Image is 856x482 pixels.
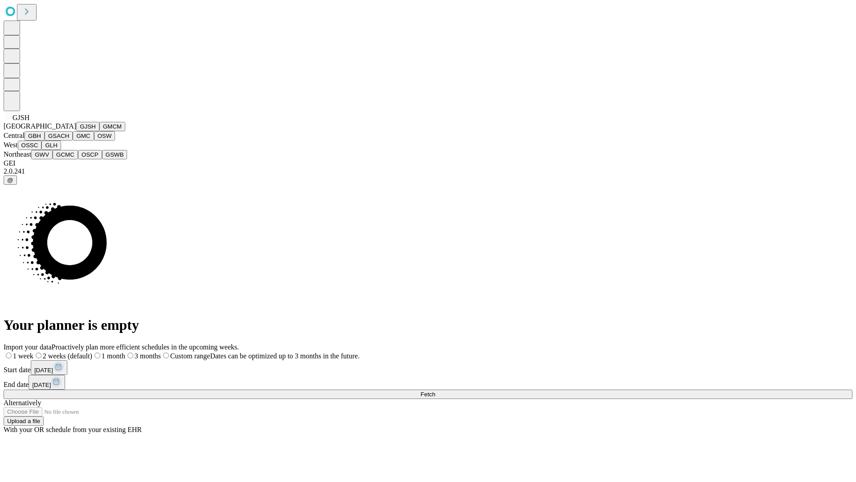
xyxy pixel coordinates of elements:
button: GMC [73,131,94,141]
span: Custom range [170,352,210,360]
h1: Your planner is empty [4,317,852,333]
span: [DATE] [32,382,51,388]
span: GJSH [12,114,29,121]
input: Custom rangeDates can be optimized up to 3 months in the future. [163,353,169,358]
div: 2.0.241 [4,167,852,175]
span: Central [4,132,25,139]
button: [DATE] [31,360,67,375]
span: 2 weeks (default) [43,352,92,360]
button: Upload a file [4,416,44,426]
input: 1 month [95,353,100,358]
span: 3 months [135,352,161,360]
button: GMCM [99,122,125,131]
button: OSCP [78,150,102,159]
div: GEI [4,159,852,167]
button: GCMC [53,150,78,159]
span: Fetch [420,391,435,398]
span: @ [7,177,13,183]
button: GSWB [102,150,128,159]
input: 3 months [128,353,133,358]
button: OSW [94,131,115,141]
span: Dates can be optimized up to 3 months in the future. [210,352,359,360]
span: [DATE] [34,367,53,374]
span: Proactively plan more efficient schedules in the upcoming weeks. [52,343,239,351]
button: Fetch [4,390,852,399]
input: 2 weeks (default) [36,353,41,358]
span: Northeast [4,150,31,158]
span: Import your data [4,343,52,351]
input: 1 week [6,353,12,358]
span: [GEOGRAPHIC_DATA] [4,122,76,130]
button: GLH [41,141,61,150]
button: GBH [25,131,45,141]
span: West [4,141,18,149]
button: GSACH [45,131,73,141]
span: Alternatively [4,399,41,407]
button: [DATE] [29,375,65,390]
button: GWV [31,150,53,159]
span: 1 week [13,352,33,360]
div: Start date [4,360,852,375]
span: With your OR schedule from your existing EHR [4,426,142,433]
span: 1 month [102,352,125,360]
div: End date [4,375,852,390]
button: GJSH [76,122,99,131]
button: OSSC [18,141,42,150]
button: @ [4,175,17,185]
